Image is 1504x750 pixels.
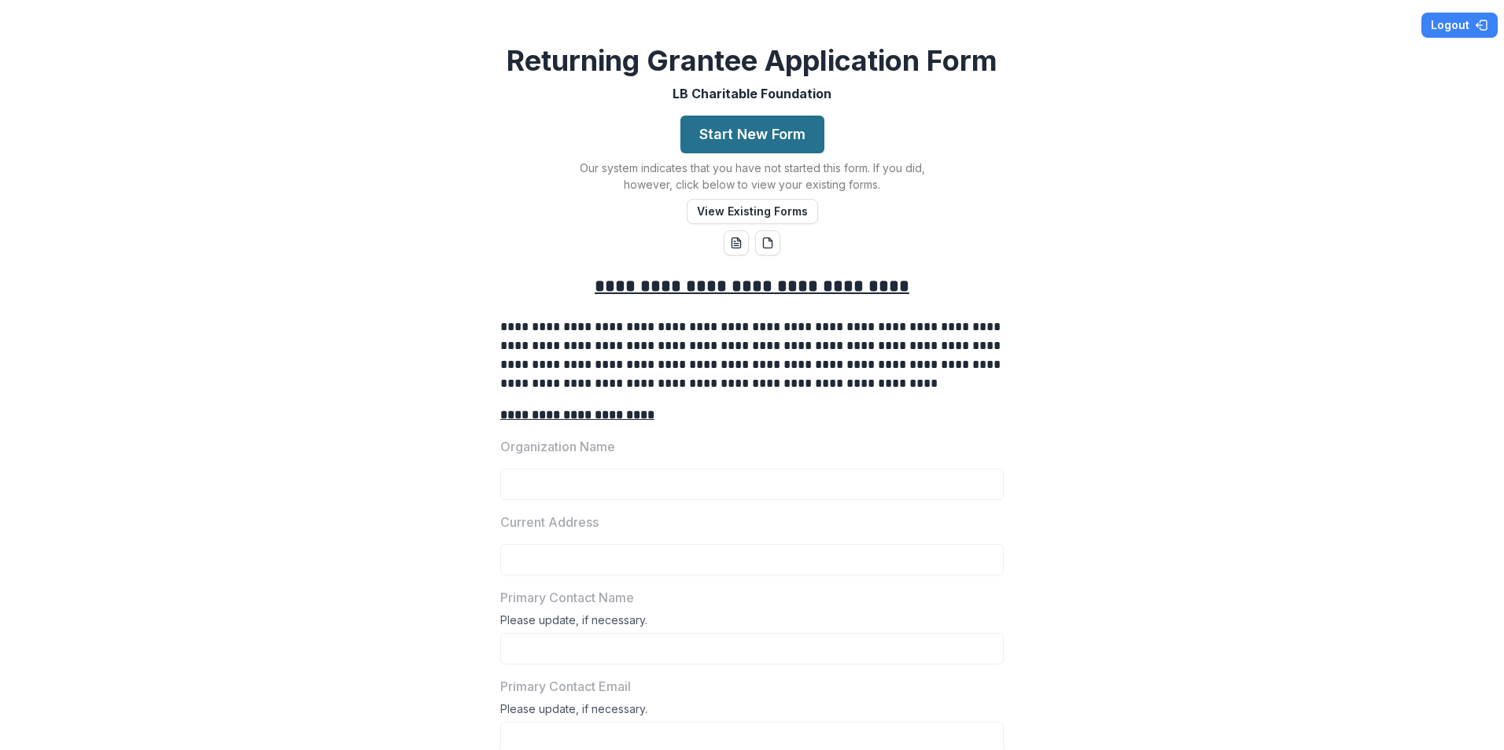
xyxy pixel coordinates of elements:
[680,116,824,153] button: Start New Form
[673,84,831,103] p: LB Charitable Foundation
[500,702,1004,722] div: Please update, if necessary.
[500,588,634,607] p: Primary Contact Name
[755,230,780,256] button: pdf-download
[724,230,749,256] button: word-download
[500,677,631,696] p: Primary Contact Email
[500,513,599,531] p: Current Address
[507,44,997,78] h2: Returning Grantee Application Form
[1421,13,1498,38] button: Logout
[555,160,949,193] p: Our system indicates that you have not started this form. If you did, however, click below to vie...
[687,199,818,224] button: View Existing Forms
[500,437,615,456] p: Organization Name
[500,613,1004,633] div: Please update, if necessary.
